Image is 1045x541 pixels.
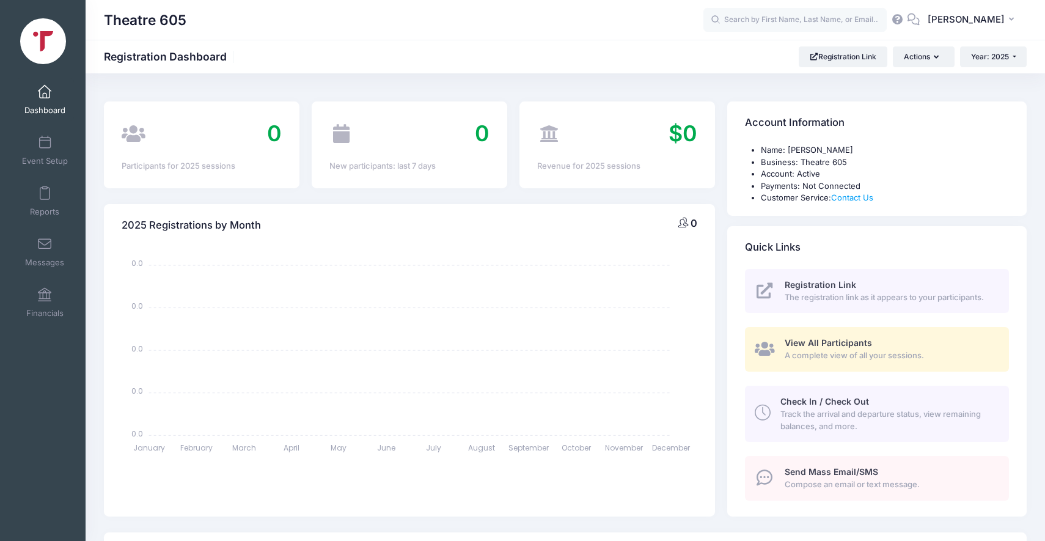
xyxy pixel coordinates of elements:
a: Financials [16,281,74,324]
tspan: January [133,443,165,453]
span: Dashboard [24,105,65,116]
h4: Quick Links [745,230,801,265]
tspan: November [605,443,643,453]
a: Check In / Check Out Track the arrival and departure status, view remaining balances, and more. [745,386,1009,442]
h4: Account Information [745,106,845,141]
tspan: December [653,443,691,453]
tspan: June [377,443,395,453]
tspan: October [562,443,592,453]
span: Year: 2025 [971,52,1009,61]
span: Check In / Check Out [780,396,869,407]
li: Customer Service: [761,192,1009,204]
tspan: 0.0 [131,428,143,438]
span: Track the arrival and departure status, view remaining balances, and more. [780,408,995,432]
tspan: March [232,443,256,453]
h1: Registration Dashboard [104,50,237,63]
h4: 2025 Registrations by Month [122,208,261,243]
span: $0 [669,120,697,147]
tspan: 0.0 [131,258,143,268]
li: Name: [PERSON_NAME] [761,144,1009,156]
tspan: August [468,443,495,453]
span: View All Participants [785,337,872,348]
tspan: 0.0 [131,386,143,396]
a: Contact Us [831,193,873,202]
tspan: September [509,443,550,453]
button: Year: 2025 [960,46,1027,67]
a: Reports [16,180,74,223]
span: 0 [691,217,697,229]
span: Registration Link [785,279,856,290]
button: Actions [893,46,954,67]
a: Event Setup [16,129,74,172]
a: Registration Link The registration link as it appears to your participants. [745,269,1009,314]
span: Financials [26,308,64,318]
a: View All Participants A complete view of all your sessions. [745,327,1009,372]
img: Theatre 605 [20,18,66,64]
input: Search by First Name, Last Name, or Email... [703,8,887,32]
tspan: May [331,443,347,453]
li: Account: Active [761,168,1009,180]
span: Compose an email or text message. [785,479,995,491]
a: Messages [16,230,74,273]
span: The registration link as it appears to your participants. [785,292,995,304]
span: Reports [30,207,59,217]
tspan: February [180,443,213,453]
div: Participants for 2025 sessions [122,160,282,172]
a: Registration Link [799,46,887,67]
span: Send Mass Email/SMS [785,466,878,477]
tspan: April [284,443,299,453]
a: Dashboard [16,78,74,121]
span: 0 [475,120,490,147]
span: A complete view of all your sessions. [785,350,995,362]
li: Payments: Not Connected [761,180,1009,193]
span: Messages [25,257,64,268]
tspan: 0.0 [131,343,143,353]
span: Event Setup [22,156,68,166]
tspan: July [427,443,442,453]
span: [PERSON_NAME] [928,13,1005,26]
button: [PERSON_NAME] [920,6,1027,34]
li: Business: Theatre 605 [761,156,1009,169]
div: New participants: last 7 days [329,160,490,172]
tspan: 0.0 [131,301,143,311]
h1: Theatre 605 [104,6,186,34]
a: Send Mass Email/SMS Compose an email or text message. [745,456,1009,501]
div: Revenue for 2025 sessions [537,160,697,172]
span: 0 [267,120,282,147]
